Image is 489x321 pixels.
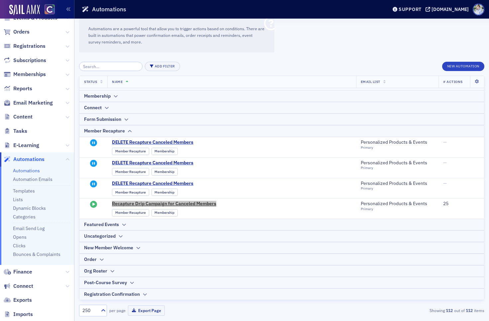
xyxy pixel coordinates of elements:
i: Started [90,201,97,208]
span: Status [84,79,97,84]
div: Staff Tasks [84,90,108,97]
img: SailAMX [9,5,40,15]
p: Automations are a powerful tool that allow you to trigger actions based on conditions. There are ... [88,26,265,45]
div: Member Recapture [112,148,149,155]
div: [DOMAIN_NAME] [432,6,469,12]
span: — [443,180,447,186]
a: DELETE Recapture Canceled Members [112,160,242,166]
span: E-Learning [13,142,39,149]
div: Org Roster [84,268,107,275]
a: Opens [13,234,27,240]
div: Form Submission [84,116,121,123]
div: Membership [151,168,178,175]
span: Connect [13,282,33,290]
input: Search… [79,62,143,71]
a: Exports [4,296,32,304]
div: 250 [82,307,97,314]
a: Content [4,113,33,120]
h1: Automations [92,5,126,13]
div: Registration Confirmation [84,291,140,298]
span: Tasks [13,127,27,135]
i: Paused [90,160,97,167]
span: Exports [13,296,32,304]
span: Personalized Products & Events [361,139,427,145]
div: Connect [84,104,102,111]
span: Automations [13,156,45,163]
div: Membership [84,93,111,100]
a: Subscriptions [4,57,46,64]
span: Name [112,79,123,84]
span: — [443,139,447,145]
div: New Member Welcome [84,244,133,251]
span: Content [13,113,33,120]
a: Tasks [4,127,27,135]
div: Membership [151,189,178,196]
span: Personalized Products & Events [361,201,427,207]
a: Automations [13,168,40,174]
a: Email Marketing [4,99,53,107]
span: # Actions [443,79,463,84]
strong: 112 [465,307,474,313]
div: Member Recapture [112,189,149,196]
span: Finance [13,268,32,276]
a: Imports [4,311,33,318]
span: Personalized Products & Events [361,181,427,187]
a: View Homepage [40,4,55,16]
a: Reports [4,85,32,92]
a: DELETE Recapture Canceled Members [112,139,242,145]
div: Membership [151,148,178,155]
a: New Automation [442,63,484,69]
span: Registrations [13,42,46,50]
a: Memberships [4,71,46,78]
button: [DOMAIN_NAME] [426,7,471,12]
a: Templates [13,188,35,194]
i: Paused [90,181,97,188]
button: Add Filter [145,62,180,71]
div: Primary [361,145,427,150]
span: Reports [13,85,32,92]
div: Order [84,256,97,263]
a: Clicks [13,243,26,249]
a: Connect [4,282,33,290]
span: Profile [473,4,484,15]
a: Bounces & Complaints [13,251,60,257]
a: Dynamic Blocks [13,205,46,211]
div: 25 [443,201,479,207]
a: Registrations [4,42,46,50]
div: Membership [151,209,178,216]
a: Categories [13,214,36,220]
a: Lists [13,197,23,202]
button: Export Page [128,305,165,316]
a: Automation Emails [13,176,52,182]
span: Orders [13,28,30,36]
div: Member Recapture [112,168,149,175]
a: Recapture Drip Campaign for Canceled Members [112,201,242,207]
a: DELETE Recapture Canceled Members [112,181,242,187]
div: Primary [361,166,427,170]
div: Member Recapture [84,127,125,134]
span: Email Marketing [13,99,53,107]
i: Paused [90,139,97,146]
span: Email List [361,79,380,84]
div: Post-Course Survey [84,279,127,286]
span: Memberships [13,71,46,78]
button: New Automation [442,62,484,71]
div: Featured Events [84,221,119,228]
a: Finance [4,268,32,276]
div: Uncategorized [84,233,116,240]
span: — [443,160,447,166]
strong: 112 [445,307,454,313]
span: Imports [13,311,33,318]
a: Automations [4,156,45,163]
a: Email Send Log [13,225,45,231]
label: per page [109,307,126,313]
a: Orders [4,28,30,36]
div: Support [399,6,422,12]
div: Showing out of items [354,307,484,313]
span: Personalized Products & Events [361,160,427,166]
a: E-Learning [4,142,39,149]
